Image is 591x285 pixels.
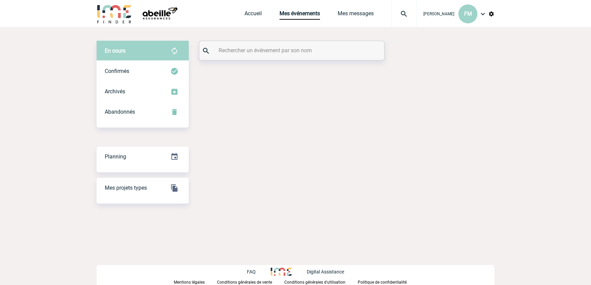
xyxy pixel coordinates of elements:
[105,109,135,115] span: Abandonnés
[247,268,271,274] a: FAQ
[423,12,454,16] span: [PERSON_NAME]
[271,268,292,276] img: http://www.idealmeetingsevents.fr/
[97,41,189,61] div: Retrouvez ici tous vos évènements avant confirmation
[464,11,472,17] span: FM
[284,279,358,285] a: Conditions générales d'utilisation
[217,45,368,55] input: Rechercher un événement par son nom
[247,269,256,274] p: FAQ
[358,279,418,285] a: Politique de confidentialité
[105,88,125,95] span: Archivés
[97,146,189,166] a: Planning
[97,102,189,122] div: Retrouvez ici tous vos événements annulés
[105,68,129,74] span: Confirmés
[174,280,205,285] p: Mentions légales
[97,147,189,167] div: Retrouvez ici tous vos événements organisés par date et état d'avancement
[97,4,132,23] img: IME-Finder
[105,47,125,54] span: En cours
[338,10,374,20] a: Mes messages
[97,178,189,198] div: GESTION DES PROJETS TYPE
[97,81,189,102] div: Retrouvez ici tous les événements que vous avez décidé d'archiver
[307,269,344,274] p: Digital Assistance
[97,177,189,197] a: Mes projets types
[174,279,217,285] a: Mentions légales
[280,10,320,20] a: Mes événements
[217,280,272,285] p: Conditions générales de vente
[217,279,284,285] a: Conditions générales de vente
[284,280,345,285] p: Conditions générales d'utilisation
[244,10,262,20] a: Accueil
[105,153,126,160] span: Planning
[358,280,407,285] p: Politique de confidentialité
[105,185,147,191] span: Mes projets types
